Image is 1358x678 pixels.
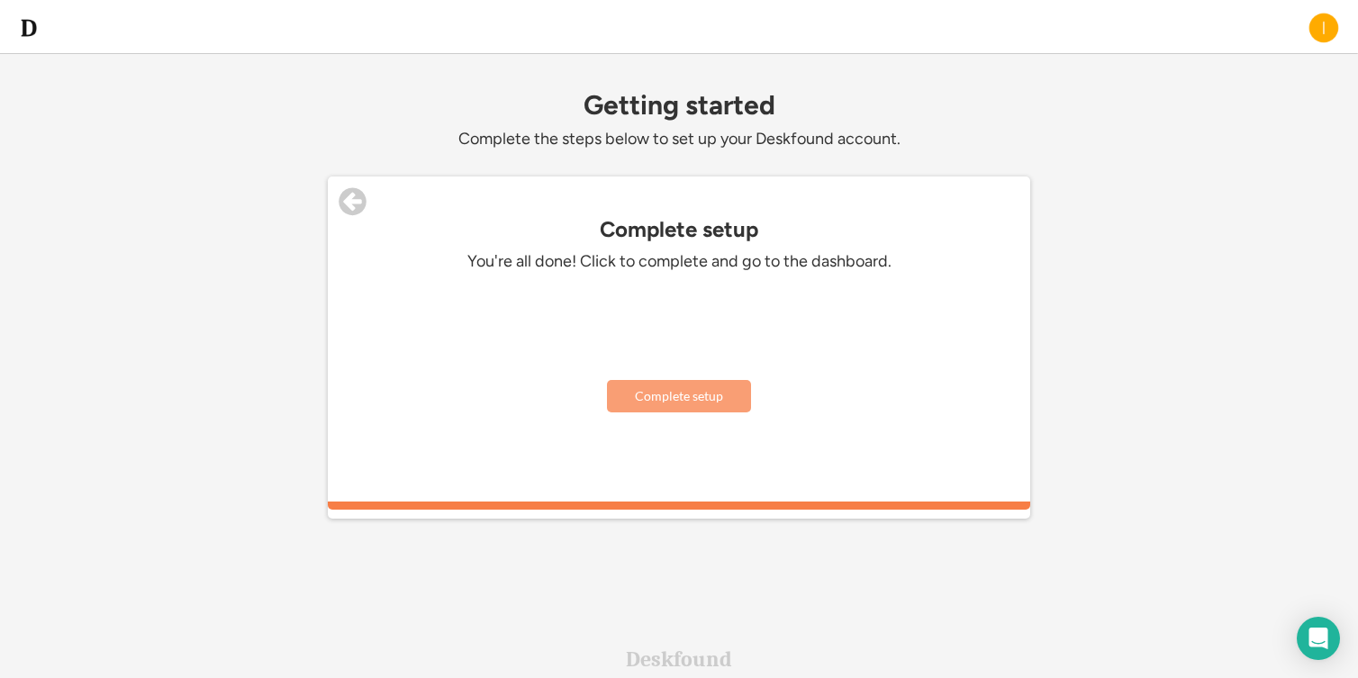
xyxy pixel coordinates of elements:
div: Getting started [328,90,1030,120]
div: You're all done! Click to complete and go to the dashboard. [409,251,949,272]
div: Complete setup [328,217,1030,242]
img: I.png [1308,12,1340,44]
button: Complete setup [607,380,751,412]
div: Open Intercom Messenger [1297,617,1340,660]
div: Complete the steps below to set up your Deskfound account. [328,129,1030,149]
img: d-whitebg.png [18,17,40,39]
div: 100% [331,502,1027,510]
div: Deskfound [626,648,732,670]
